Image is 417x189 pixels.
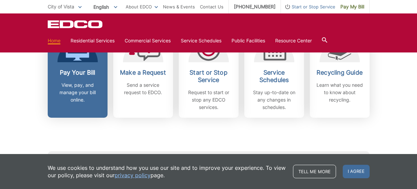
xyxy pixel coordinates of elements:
a: Contact Us [200,3,223,10]
a: EDCD logo. Return to the homepage. [48,20,103,28]
h2: Make a Request [118,69,168,76]
a: Pay Your Bill View, pay, and manage your bill online. [48,29,108,118]
a: Recycling Guide Learn what you need to know about recycling. [310,29,370,118]
span: Pay My Bill [340,3,364,10]
h2: Pay Your Bill [53,69,102,76]
p: Send a service request to EDCO. [118,81,168,96]
a: Service Schedules Stay up-to-date on any changes in schedules. [244,29,304,118]
p: We use cookies to understand how you use our site and to improve your experience. To view our pol... [48,164,286,179]
a: Home [48,37,60,44]
h2: Start or Stop Service [184,69,234,84]
p: Stay up-to-date on any changes in schedules. [249,89,299,111]
p: Learn what you need to know about recycling. [315,81,365,104]
h2: Service Schedules [249,69,299,84]
a: Make a Request Send a service request to EDCO. [113,29,173,118]
a: Service Schedules [181,37,221,44]
a: Public Facilities [232,37,265,44]
a: Tell me more [293,165,336,178]
a: Commercial Services [125,37,171,44]
a: Residential Services [71,37,115,44]
a: Resource Center [275,37,312,44]
h2: Recycling Guide [315,69,365,76]
a: privacy policy [115,172,151,179]
span: City of Vista [48,4,74,9]
p: Request to start or stop any EDCO services. [184,89,234,111]
p: View, pay, and manage your bill online. [53,81,102,104]
a: News & Events [163,3,195,10]
span: I agree [343,165,370,178]
span: English [88,1,122,12]
a: About EDCO [126,3,158,10]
